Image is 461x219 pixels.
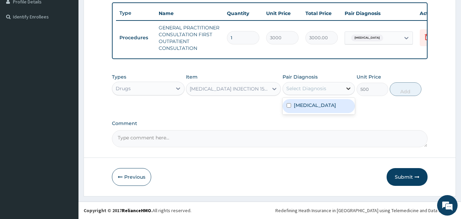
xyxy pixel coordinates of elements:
[390,82,421,96] button: Add
[387,168,428,186] button: Submit
[155,6,224,20] th: Name
[357,73,381,80] label: Unit Price
[78,202,461,219] footer: All rights reserved.
[302,6,341,20] th: Total Price
[186,73,198,80] label: Item
[112,74,126,80] label: Types
[116,31,155,44] td: Procedures
[3,146,130,170] textarea: Type your message and hit 'Enter'
[263,6,302,20] th: Unit Price
[116,7,155,19] th: Type
[35,38,115,47] div: Chat with us now
[84,207,153,214] strong: Copyright © 2017 .
[224,6,263,20] th: Quantity
[283,73,318,80] label: Pair Diagnosis
[13,34,28,51] img: d_794563401_company_1708531726252_794563401
[294,102,336,109] label: [MEDICAL_DATA]
[112,3,128,20] div: Minimize live chat window
[341,6,416,20] th: Pair Diagnosis
[155,21,224,55] td: GENERAL PRACTITIONER CONSULTATION FIRST OUTPATIENT CONSULTATION
[122,207,151,214] a: RelianceHMO
[416,6,450,20] th: Actions
[112,168,151,186] button: Previous
[190,85,269,92] div: [MEDICAL_DATA] INJECTION 15ML 150MG/ML [MEDICAL_DATA] AMP
[40,66,94,135] span: We're online!
[112,121,428,126] label: Comment
[275,207,456,214] div: Redefining Heath Insurance in [GEOGRAPHIC_DATA] using Telemedicine and Data Science!
[116,85,131,92] div: Drugs
[286,85,326,92] div: Select Diagnosis
[351,35,383,41] span: [MEDICAL_DATA]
